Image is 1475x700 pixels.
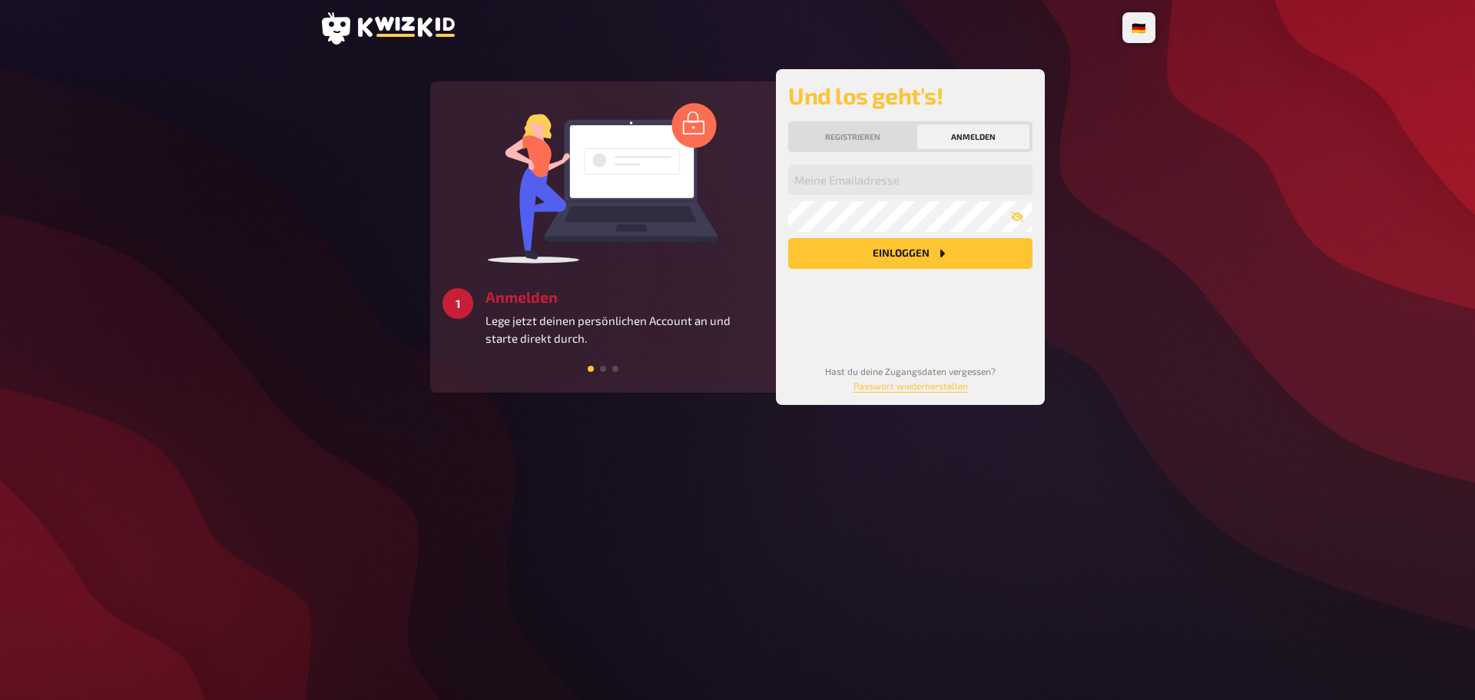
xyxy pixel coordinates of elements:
small: Hast du deine Zugangsdaten vergessen? [825,366,996,391]
div: 1 [442,288,473,319]
button: Einloggen [788,238,1032,269]
p: Lege jetzt deinen persönlichen Account an und starte direkt durch. [486,312,764,347]
h3: Anmelden [486,288,764,306]
li: 🇩🇪 [1125,15,1152,40]
button: Anmelden [917,124,1029,149]
h2: Und los geht's! [788,81,1032,109]
input: Meine Emailadresse [788,164,1032,195]
button: Registrieren [791,124,914,149]
img: log in [488,102,718,264]
a: Passwort wiederherstellen [854,380,968,391]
